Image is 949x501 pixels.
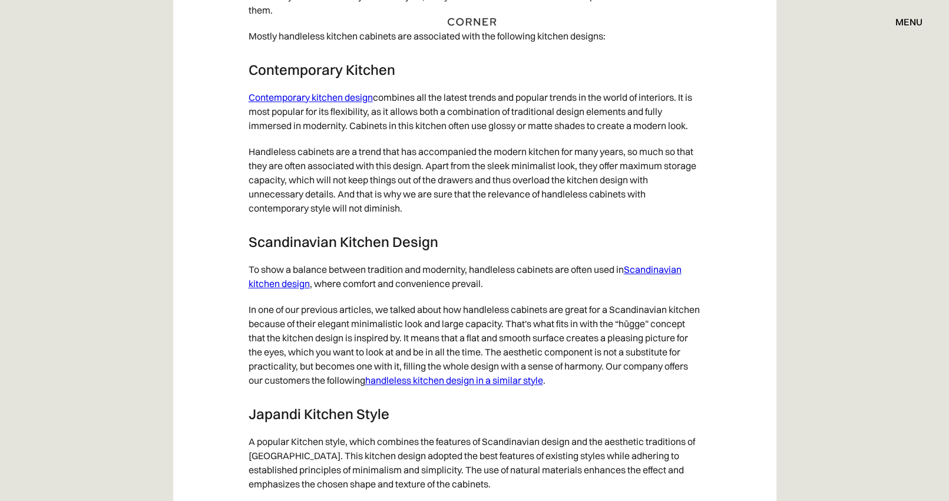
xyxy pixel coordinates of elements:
[365,374,543,386] a: handleless kitchen design in a similar style
[249,263,682,289] a: Scandinavian kitchen design
[249,296,701,393] p: In one of our previous articles, we talked about how handleless cabinets are great for a Scandina...
[249,61,701,78] h3: Contemporary Kitchen
[249,429,701,497] p: A popular Kitchen style, which combines the features of Scandinavian design and the aesthetic tra...
[249,91,373,103] a: Contemporary kitchen design
[884,12,922,32] div: menu
[249,256,701,296] p: To show a balance between tradition and modernity, handleless cabinets are often used in , where ...
[249,139,701,221] p: Handleless cabinets are a trend that has accompanied the modern kitchen for many years, so much s...
[249,405,701,423] h3: Japandi Kitchen Style
[249,233,701,250] h3: Scandinavian Kitchen Design
[249,84,701,139] p: combines all the latest trends and popular trends in the world of interiors. It is most popular f...
[895,17,922,27] div: menu
[437,14,512,29] a: home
